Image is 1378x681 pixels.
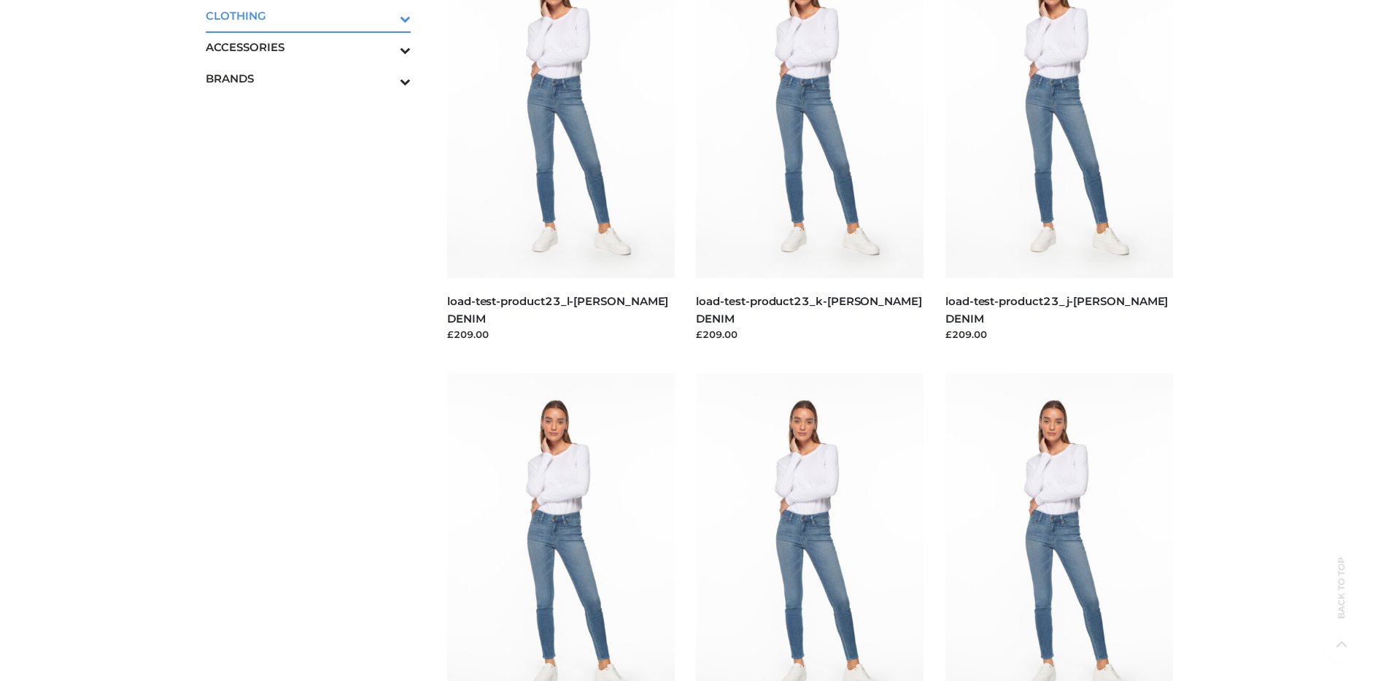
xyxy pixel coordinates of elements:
[360,31,411,63] button: Toggle Submenu
[206,63,411,94] a: BRANDSToggle Submenu
[447,327,675,342] div: £209.00
[206,31,411,63] a: ACCESSORIESToggle Submenu
[447,294,668,325] a: load-test-product23_l-[PERSON_NAME] DENIM
[206,70,411,87] span: BRANDS
[696,327,924,342] div: £209.00
[945,294,1168,325] a: load-test-product23_j-[PERSON_NAME] DENIM
[696,294,921,325] a: load-test-product23_k-[PERSON_NAME] DENIM
[206,7,411,24] span: CLOTHING
[206,39,411,55] span: ACCESSORIES
[945,327,1173,342] div: £209.00
[360,63,411,94] button: Toggle Submenu
[1323,582,1360,619] span: Back to top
